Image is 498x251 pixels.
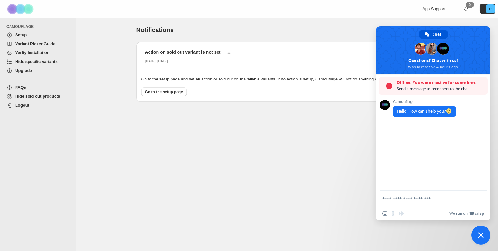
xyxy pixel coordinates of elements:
[15,94,60,99] span: Hide sold out products
[393,100,456,104] span: Camouflage
[4,83,69,92] a: FAQs
[382,191,471,206] textarea: Compose your message...
[15,50,50,55] span: Verify Installation
[141,47,433,66] button: Action on sold out variant is not set[DATE], [DATE]
[489,7,491,11] text: P
[4,48,69,57] a: Verify Installation
[4,31,69,39] a: Setup
[141,87,187,96] a: Go to the setup page
[397,86,484,92] span: Send a message to reconnect to the chat.
[422,6,445,11] span: App Support
[15,68,32,73] span: Upgrade
[15,85,26,90] span: FAQs
[4,92,69,101] a: Hide sold out products
[4,57,69,66] a: Hide specific variants
[15,32,27,37] span: Setup
[382,211,387,216] span: Insert an emoji
[136,26,174,33] span: Notifications
[15,103,29,108] span: Logout
[475,211,484,216] span: Crisp
[6,24,72,29] span: CAMOUFLAGE
[480,4,495,14] button: Avatar with initials P
[145,59,168,63] small: [DATE], [DATE]
[4,66,69,75] a: Upgrade
[5,0,37,18] img: Camouflage
[397,80,484,86] span: Offline. You were inactive for some time.
[397,108,452,114] span: Hello! How can I help you?
[15,59,58,64] span: Hide specific variants
[466,2,474,8] div: 0
[141,76,433,82] div: Go to the setup page and set an action or sold out or unavailable variants. If no action is setup...
[449,211,484,216] a: We run onCrisp
[145,49,221,55] h2: Action on sold out variant is not set
[419,30,448,39] a: Chat
[449,211,468,216] span: We run on
[471,226,490,245] a: Close chat
[433,30,441,39] span: Chat
[486,4,495,13] span: Avatar with initials P
[463,6,469,12] a: 0
[4,101,69,110] a: Logout
[145,89,183,94] span: Go to the setup page
[4,39,69,48] a: Variant Picker Guide
[15,41,55,46] span: Variant Picker Guide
